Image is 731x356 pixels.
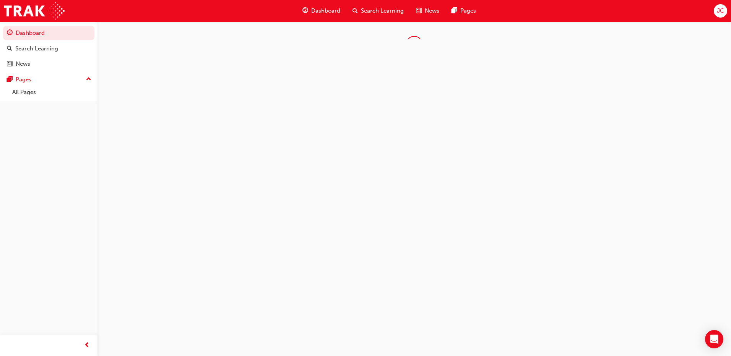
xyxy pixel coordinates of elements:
button: Pages [3,73,94,87]
a: search-iconSearch Learning [346,3,410,19]
div: News [16,60,30,68]
a: All Pages [9,86,94,98]
span: pages-icon [7,76,13,83]
span: News [425,6,439,15]
span: up-icon [86,74,91,84]
a: pages-iconPages [445,3,482,19]
img: Trak [4,2,65,19]
span: guage-icon [7,30,13,37]
span: search-icon [7,45,12,52]
span: Search Learning [361,6,404,15]
a: News [3,57,94,71]
span: news-icon [7,61,13,68]
span: JC [717,6,724,15]
div: Open Intercom Messenger [705,330,723,348]
span: news-icon [416,6,422,16]
div: Search Learning [15,44,58,53]
button: JC [714,4,727,18]
span: guage-icon [302,6,308,16]
span: Pages [460,6,476,15]
a: news-iconNews [410,3,445,19]
button: DashboardSearch LearningNews [3,24,94,73]
span: prev-icon [84,341,90,350]
a: guage-iconDashboard [296,3,346,19]
div: Pages [16,75,31,84]
span: pages-icon [452,6,457,16]
a: Search Learning [3,42,94,56]
span: search-icon [353,6,358,16]
span: Dashboard [311,6,340,15]
a: Dashboard [3,26,94,40]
